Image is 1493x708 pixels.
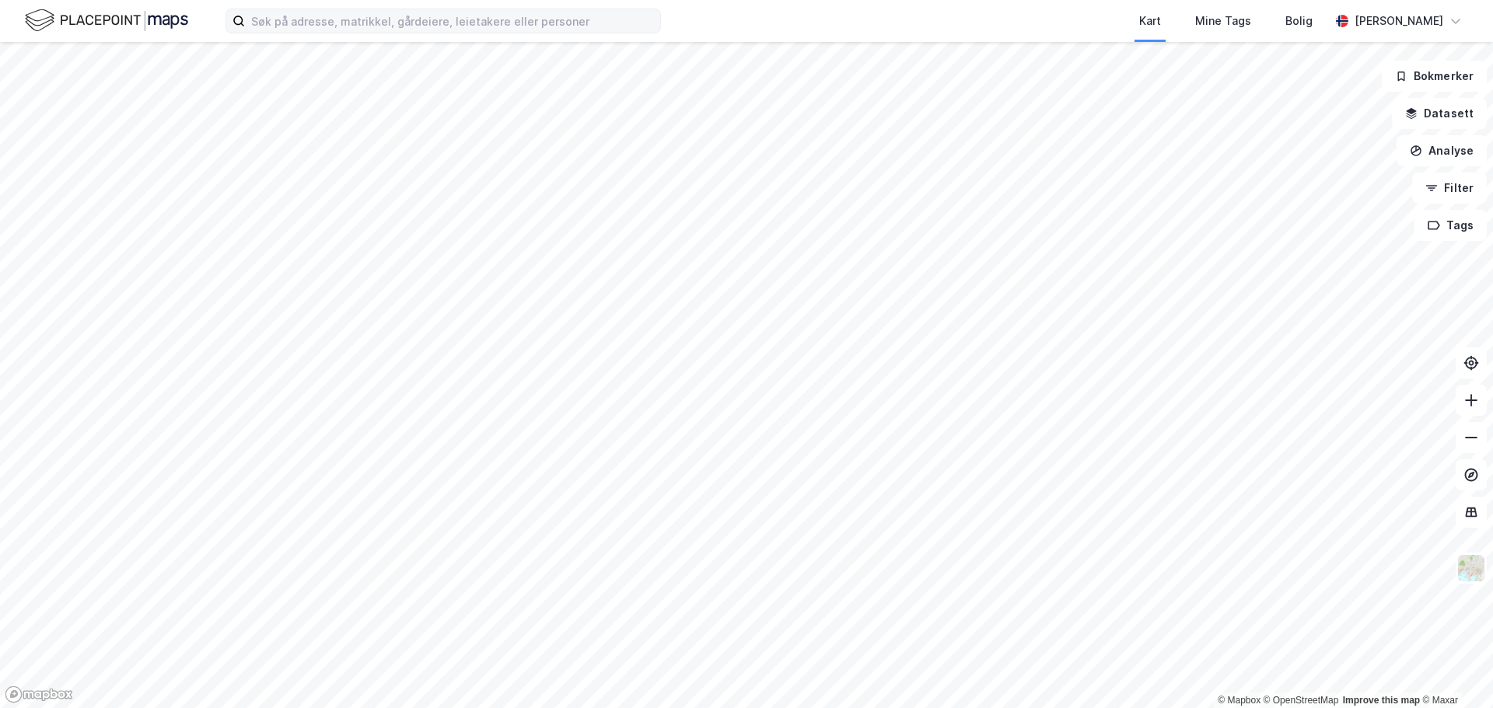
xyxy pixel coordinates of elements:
div: Mine Tags [1195,12,1251,30]
img: logo.f888ab2527a4732fd821a326f86c7f29.svg [25,7,188,34]
button: Filter [1412,173,1487,204]
button: Bokmerker [1382,61,1487,92]
div: Bolig [1285,12,1313,30]
input: Søk på adresse, matrikkel, gårdeiere, leietakere eller personer [245,9,660,33]
a: Mapbox homepage [5,685,73,703]
a: Mapbox [1218,695,1260,706]
button: Tags [1414,210,1487,241]
img: Z [1456,553,1486,583]
a: OpenStreetMap [1264,695,1339,706]
button: Datasett [1392,98,1487,129]
iframe: Chat Widget [1415,633,1493,708]
a: Improve this map [1343,695,1420,706]
div: Kart [1139,12,1161,30]
button: Analyse [1397,135,1487,166]
div: [PERSON_NAME] [1355,12,1443,30]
